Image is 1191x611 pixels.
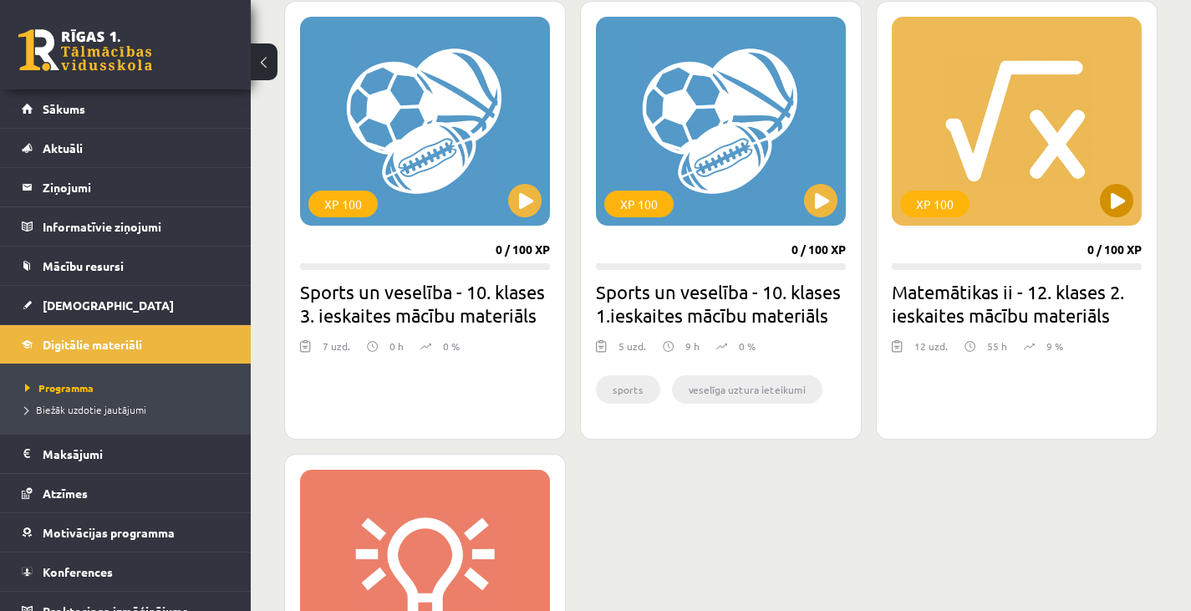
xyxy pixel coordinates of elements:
p: 0 % [443,339,460,354]
div: XP 100 [308,191,378,217]
h2: Sports un veselība - 10. klases 3. ieskaites mācību materiāls [300,280,550,327]
a: Digitālie materiāli [22,325,230,364]
li: sports [596,375,660,404]
a: Biežāk uzdotie jautājumi [25,402,234,417]
div: 12 uzd. [914,339,948,364]
a: Atzīmes [22,474,230,512]
div: XP 100 [604,191,674,217]
a: Sākums [22,89,230,128]
p: 0 h [389,339,404,354]
legend: Informatīvie ziņojumi [43,207,230,246]
span: Atzīmes [43,486,88,501]
a: Aktuāli [22,129,230,167]
a: [DEMOGRAPHIC_DATA] [22,286,230,324]
span: [DEMOGRAPHIC_DATA] [43,298,174,313]
span: Motivācijas programma [43,525,175,540]
h2: Matemātikas ii - 12. klases 2. ieskaites mācību materiāls [892,280,1142,327]
a: Ziņojumi [22,168,230,206]
span: Digitālie materiāli [43,337,142,352]
span: Mācību resursi [43,258,124,273]
a: Maksājumi [22,435,230,473]
a: Motivācijas programma [22,513,230,552]
p: 55 h [987,339,1007,354]
a: Mācību resursi [22,247,230,285]
a: Informatīvie ziņojumi [22,207,230,246]
p: 9 % [1046,339,1063,354]
span: Programma [25,381,94,395]
legend: Maksājumi [43,435,230,473]
div: XP 100 [900,191,970,217]
span: Konferences [43,564,113,579]
a: Konferences [22,552,230,591]
h2: Sports un veselība - 10. klases 1.ieskaites mācību materiāls [596,280,846,327]
a: Rīgas 1. Tālmācības vidusskola [18,29,152,71]
span: Biežāk uzdotie jautājumi [25,403,146,416]
span: Aktuāli [43,140,83,155]
p: 9 h [685,339,700,354]
legend: Ziņojumi [43,168,230,206]
span: Sākums [43,101,85,116]
div: 5 uzd. [618,339,646,364]
a: Programma [25,380,234,395]
p: 0 % [739,339,756,354]
div: 7 uzd. [323,339,350,364]
li: veselīga uztura ieteikumi [672,375,822,404]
